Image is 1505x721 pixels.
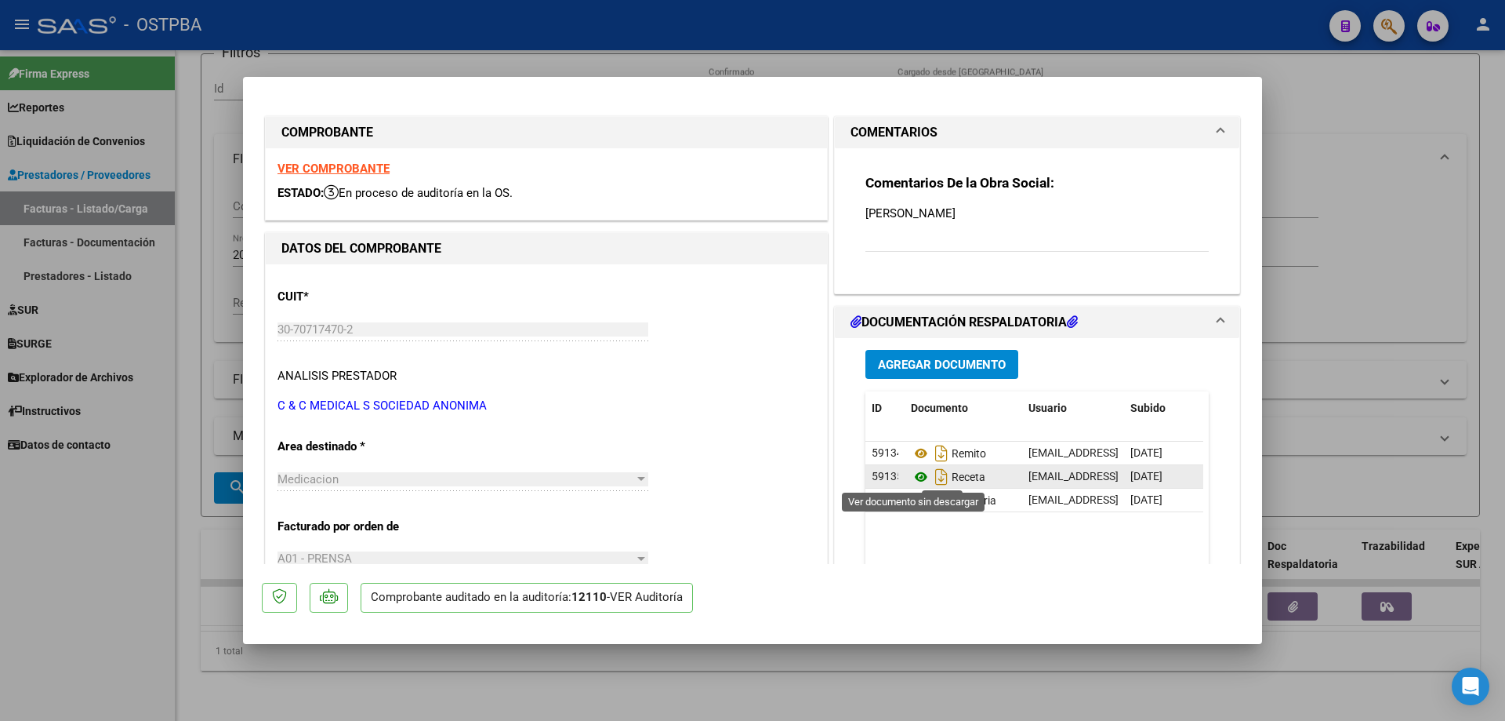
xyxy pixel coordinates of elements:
p: Area destinado * [277,438,439,456]
span: ID [872,402,882,414]
span: 59135 [872,470,903,482]
span: Remito [911,447,986,460]
p: [PERSON_NAME] [865,205,1209,222]
div: ANALISIS PRESTADOR [277,367,397,385]
span: A01 - PRENSA [277,552,352,566]
datatable-header-cell: Subido [1124,391,1202,425]
span: Medicacion [277,472,339,486]
p: Facturado por orden de [277,518,439,536]
span: Agregar Documento [878,358,1006,372]
span: Documento [911,402,968,414]
span: 59237 [872,493,903,506]
span: Auditoria [911,494,996,507]
p: CUIT [277,288,439,306]
div: COMENTARIOS [835,148,1239,293]
strong: Comentarios De la Obra Social: [865,175,1054,191]
i: Descargar documento [931,441,952,466]
span: [DATE] [1130,493,1162,506]
i: Descargar documento [931,464,952,490]
h1: COMENTARIOS [850,123,937,142]
mat-expansion-panel-header: COMENTARIOS [835,117,1239,148]
mat-expansion-panel-header: DOCUMENTACIÓN RESPALDATORIA [835,307,1239,338]
span: [DATE] [1130,446,1162,459]
strong: DATOS DEL COMPROBANTE [281,241,441,256]
datatable-header-cell: Documento [905,391,1022,425]
p: C & C MEDICAL S SOCIEDAD ANONIMA [277,397,815,415]
i: Descargar documento [931,488,952,513]
datatable-header-cell: Acción [1202,391,1281,425]
div: DOCUMENTACIÓN RESPALDATORIA [835,338,1239,664]
div: Open Intercom Messenger [1452,668,1489,705]
p: Comprobante auditado en la auditoría: - [361,583,693,614]
h1: DOCUMENTACIÓN RESPALDATORIA [850,313,1078,332]
button: Agregar Documento [865,350,1018,379]
span: Receta [911,471,985,483]
strong: 12110 [571,590,607,604]
div: VER Auditoría [610,588,683,606]
a: VER COMPROBANTE [277,162,390,176]
span: 59134 [872,446,903,459]
span: [EMAIL_ADDRESS][DOMAIN_NAME] - [PERSON_NAME] [1028,493,1294,506]
span: ESTADO: [277,186,324,200]
span: Subido [1130,402,1166,414]
span: [DATE] [1130,470,1162,482]
span: En proceso de auditoría en la OS. [324,186,513,200]
span: Usuario [1028,402,1067,414]
datatable-header-cell: ID [865,391,905,425]
strong: COMPROBANTE [281,125,373,140]
datatable-header-cell: Usuario [1022,391,1124,425]
span: [EMAIL_ADDRESS][DOMAIN_NAME] - [PERSON_NAME] [1028,470,1294,482]
span: [EMAIL_ADDRESS][DOMAIN_NAME] - [PERSON_NAME] [1028,446,1294,459]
